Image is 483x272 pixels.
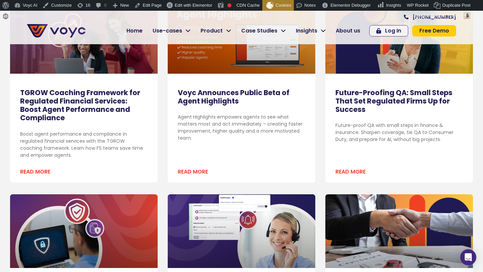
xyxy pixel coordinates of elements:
[335,88,452,114] a: Future-Proofing QA: Small Steps That Set Regulated Firms Up for Success
[178,114,305,142] p: Agent Highlights empowers agents to see what matters most and act immediately – creating faster i...
[227,3,231,7] div: Focus keyphrase not set
[241,27,277,35] span: Case Studies
[148,24,196,38] a: Use-cases
[369,25,408,37] a: Log In
[336,27,360,35] span: About us
[196,24,236,38] a: Product
[331,24,365,38] a: About us
[175,3,212,8] span: Edit with Elementor
[385,28,401,33] span: Log In
[296,27,317,35] span: Insights
[419,28,449,33] span: Free Demo
[236,24,291,38] a: Case Studies
[412,25,456,37] a: Free Demo
[27,24,86,38] img: voyc-full-logo
[20,131,148,159] p: Boost agent performance and compliance in regulated financial services with the TGROW coaching fr...
[335,168,366,176] a: Read more about Future-Proofing QA: Small Steps That Set Regulated Firms Up for Success
[178,168,208,176] a: Read more about Voyc Announces Public Beta of Agent Highlights
[386,3,401,8] span: Insights
[11,11,23,21] span: Forms
[426,13,462,18] span: [PERSON_NAME]
[291,24,331,38] a: Insights
[335,122,463,143] p: Future-proof QA with small steps in finance & insurance. Sharpen coverage, tie QA to Consumer Dut...
[404,15,456,19] a: [PHONE_NUMBER]
[410,11,473,21] a: Howdy,
[20,168,50,176] a: Read more about TGROW Coaching Framework for Regulated Financial Services: Boost Agent Performanc...
[121,24,148,38] a: Home
[153,27,182,35] span: Use-cases
[460,249,476,265] div: Open Intercom Messenger
[201,27,223,35] span: Product
[20,88,140,123] a: TGROW Coaching Framework for Regulated Financial Services: Boost Agent Performance and Compliance
[126,27,143,35] span: Home
[178,88,289,106] a: Voyc Announces Public Beta of Agent Highlights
